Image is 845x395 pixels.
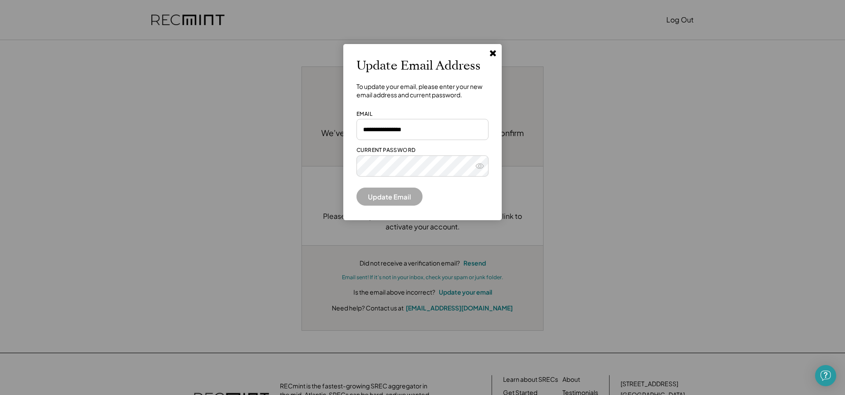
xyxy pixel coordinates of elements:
[356,59,481,74] h2: Update Email Address
[356,147,415,154] div: CURRENT PASSWORD
[356,82,489,100] div: To update your email, please enter your new email address and current password.
[815,365,836,386] div: Open Intercom Messenger
[356,111,372,118] div: EMAIL
[356,188,422,206] button: Update Email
